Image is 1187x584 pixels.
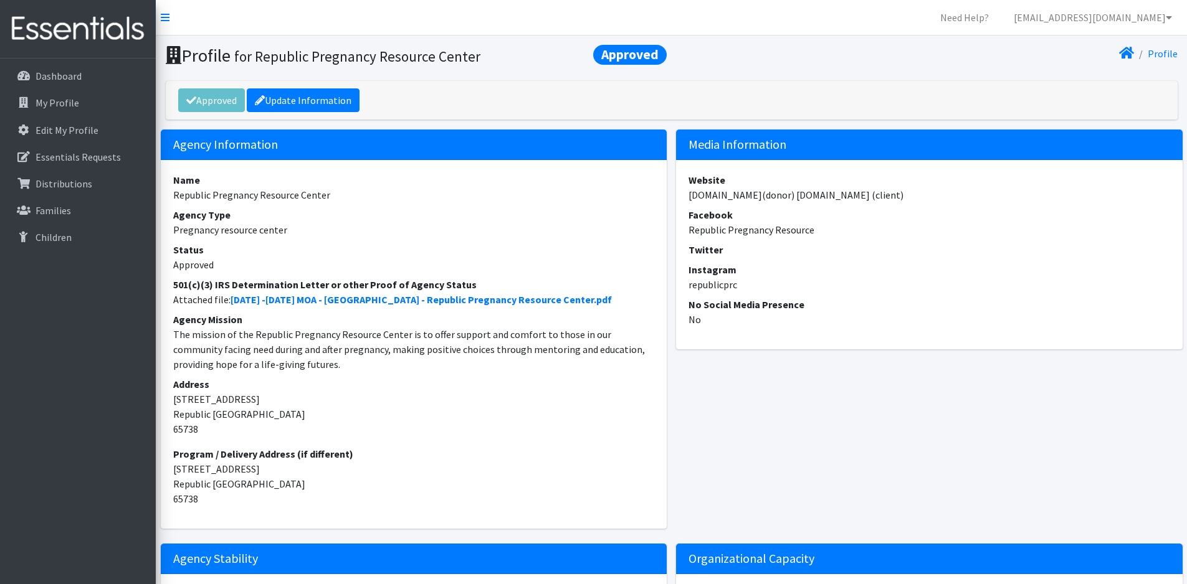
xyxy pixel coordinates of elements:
dd: Pregnancy resource center [173,222,655,237]
strong: Program / Delivery Address (if different) [173,448,353,460]
p: My Profile [36,97,79,109]
dd: [DOMAIN_NAME](donor) [DOMAIN_NAME] (client) [689,187,1170,202]
a: Need Help? [930,5,999,30]
dd: republicprc [689,277,1170,292]
address: [STREET_ADDRESS] Republic [GEOGRAPHIC_DATA] 65738 [173,446,655,506]
a: Profile [1148,47,1178,60]
dt: Twitter [689,242,1170,257]
a: Distributions [5,171,151,196]
img: HumanEssentials [5,8,151,50]
a: Children [5,225,151,250]
dd: Attached file: [173,292,655,307]
p: Edit My Profile [36,124,98,136]
h5: Agency Information [161,130,667,160]
dt: Agency Type [173,207,655,222]
a: Edit My Profile [5,118,151,143]
h5: Media Information [676,130,1183,160]
address: [STREET_ADDRESS] Republic [GEOGRAPHIC_DATA] 65738 [173,377,655,436]
p: Essentials Requests [36,151,121,163]
dt: Website [689,172,1170,187]
h1: Profile [166,45,667,67]
dd: Approved [173,257,655,272]
span: Approved [593,45,667,65]
a: Update Information [247,88,360,112]
dt: Name [173,172,655,187]
a: My Profile [5,90,151,115]
small: for Republic Pregnancy Resource Center [234,47,480,65]
dt: Status [173,242,655,257]
dd: The mission of the Republic Pregnancy Resource Center is to offer support and comfort to those in... [173,327,655,372]
p: Children [36,231,72,243]
a: Essentials Requests [5,144,151,169]
h5: Organizational Capacity [676,544,1183,574]
p: Distributions [36,177,92,190]
dt: Instagram [689,262,1170,277]
dd: Republic Pregnancy Resource [689,222,1170,237]
a: [DATE] -[DATE] MOA - [GEOGRAPHIC_DATA] - Republic Pregnancy Resource Center.pdf [231,293,612,306]
a: Dashboard [5,64,151,88]
a: Families [5,198,151,223]
dt: No Social Media Presence [689,297,1170,312]
h5: Agency Stability [161,544,667,574]
dt: Agency Mission [173,312,655,327]
a: [EMAIL_ADDRESS][DOMAIN_NAME] [1004,5,1182,30]
strong: Address [173,378,209,390]
dt: 501(c)(3) IRS Determination Letter or other Proof of Agency Status [173,277,655,292]
dt: Facebook [689,207,1170,222]
dd: Republic Pregnancy Resource Center [173,187,655,202]
p: Families [36,204,71,217]
p: Dashboard [36,70,82,82]
dd: No [689,312,1170,327]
